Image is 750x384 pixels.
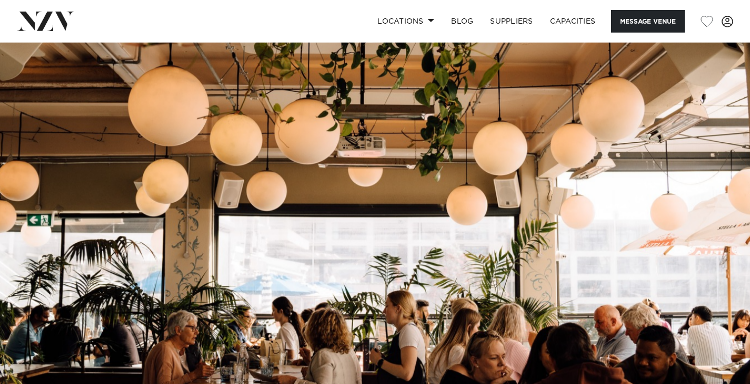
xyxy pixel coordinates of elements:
a: BLOG [443,10,482,33]
a: Locations [369,10,443,33]
button: Message Venue [611,10,685,33]
a: Capacities [542,10,604,33]
img: nzv-logo.png [17,12,74,30]
a: SUPPLIERS [482,10,541,33]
